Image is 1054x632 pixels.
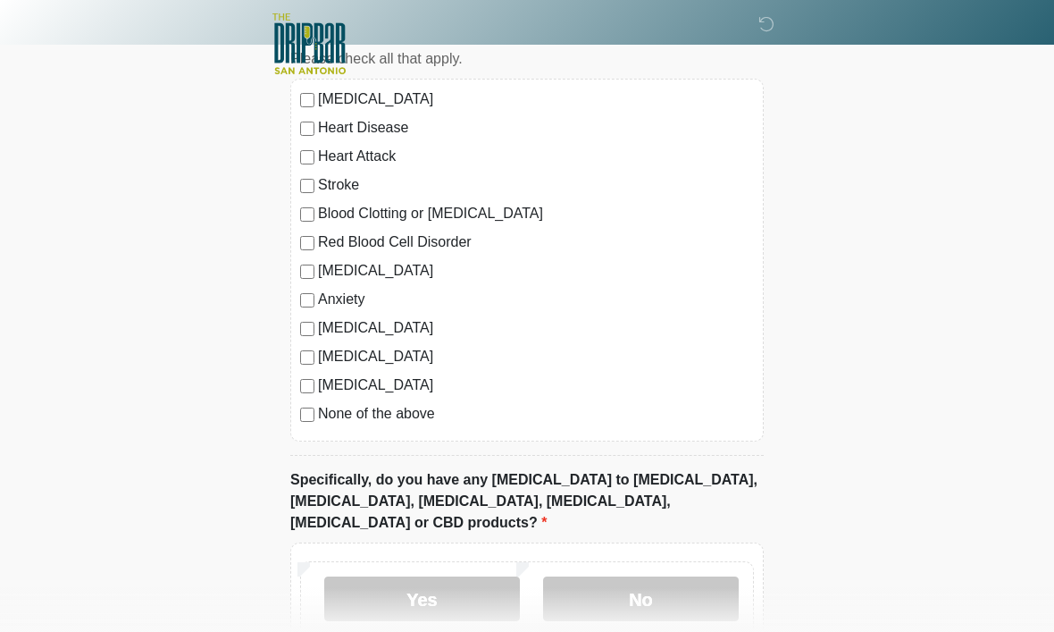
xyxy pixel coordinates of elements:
input: [MEDICAL_DATA] [300,350,314,365]
label: Specifically, do you have any [MEDICAL_DATA] to [MEDICAL_DATA], [MEDICAL_DATA], [MEDICAL_DATA], [... [290,469,764,534]
label: Blood Clotting or [MEDICAL_DATA] [318,203,754,224]
input: Stroke [300,179,314,193]
input: None of the above [300,408,314,422]
input: Red Blood Cell Disorder [300,236,314,250]
input: Heart Attack [300,150,314,164]
img: The DRIPBaR - San Antonio Fossil Creek Logo [272,13,346,76]
label: [MEDICAL_DATA] [318,317,754,339]
label: [MEDICAL_DATA] [318,375,754,396]
label: Yes [324,577,520,621]
input: [MEDICAL_DATA] [300,93,314,107]
label: Anxiety [318,289,754,310]
input: [MEDICAL_DATA] [300,379,314,393]
label: No [543,577,739,621]
label: Heart Attack [318,146,754,167]
label: Red Blood Cell Disorder [318,232,754,253]
input: Heart Disease [300,122,314,136]
label: [MEDICAL_DATA] [318,88,754,110]
label: Heart Disease [318,117,754,139]
input: [MEDICAL_DATA] [300,322,314,336]
label: Stroke [318,174,754,196]
label: None of the above [318,403,754,425]
label: [MEDICAL_DATA] [318,346,754,367]
label: [MEDICAL_DATA] [318,260,754,282]
input: Blood Clotting or [MEDICAL_DATA] [300,207,314,222]
input: Anxiety [300,293,314,308]
input: [MEDICAL_DATA] [300,265,314,279]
